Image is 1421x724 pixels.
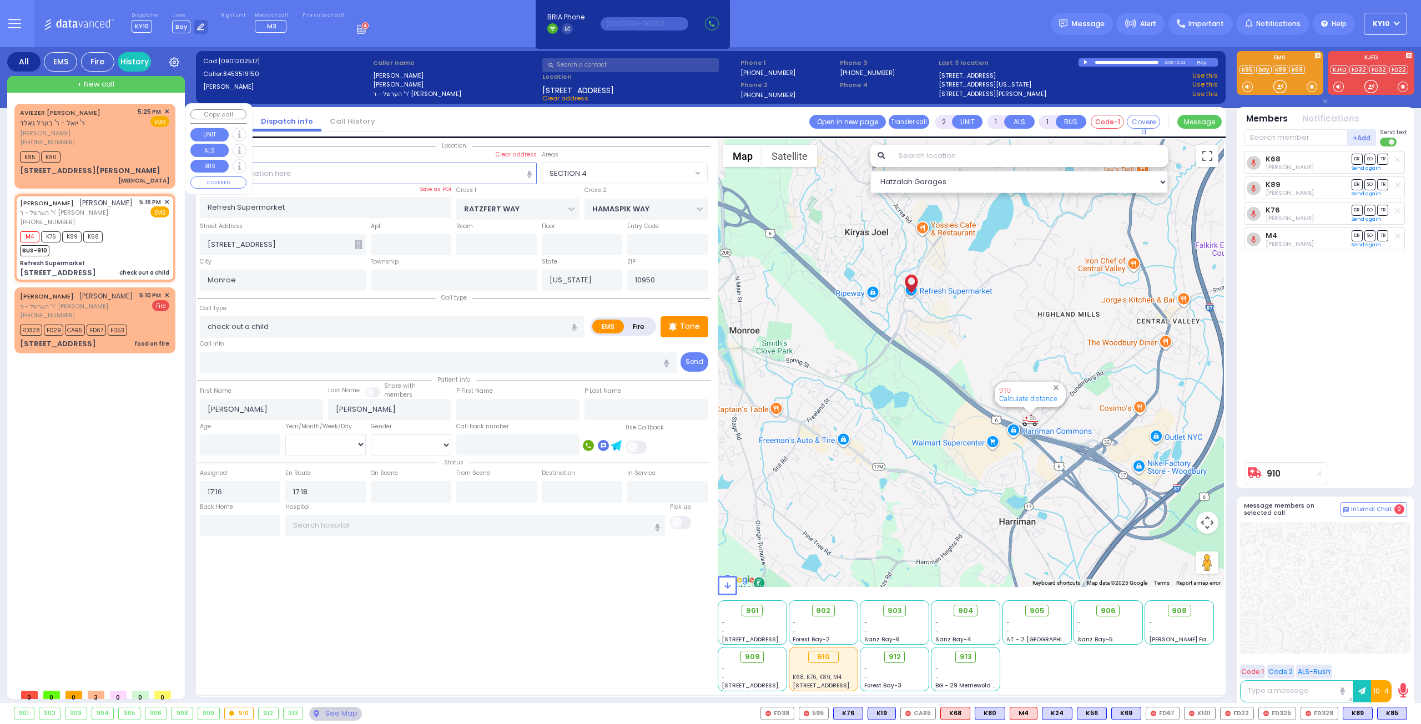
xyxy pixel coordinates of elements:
[384,391,412,399] span: members
[139,198,161,206] span: 5:16 PM
[1077,619,1081,627] span: -
[190,144,229,157] button: ALS
[584,186,607,195] label: Cross 2
[44,17,118,31] img: Logo
[190,128,229,141] button: UNIT
[542,469,575,478] label: Destination
[1225,711,1231,716] img: red-radio-icon.svg
[225,707,254,720] div: 910
[723,145,762,167] button: Show street map
[223,69,259,78] span: 8453519150
[1266,180,1281,189] a: K89
[218,57,260,65] span: [0901202517]
[1151,711,1156,716] img: red-radio-icon.svg
[285,503,310,512] label: Hospital
[1266,214,1314,222] span: Dovy Katz
[309,707,361,721] div: See map
[371,422,392,431] label: Gender
[722,681,827,690] span: [STREET_ADDRESS][PERSON_NAME]
[1091,115,1124,129] button: Code-1
[384,382,416,390] small: Share with
[150,116,169,127] span: EMS
[20,245,49,256] span: BUS-910
[1164,56,1174,69] div: 0:00
[935,635,971,644] span: Sanz Bay-4
[627,257,636,266] label: ZIP
[740,80,836,90] span: Phone 2
[145,707,167,720] div: 906
[432,376,476,384] span: Patient info
[1352,205,1363,215] span: DR
[1192,71,1218,80] a: Use this
[164,107,169,117] span: ✕
[547,12,584,22] span: BRIA Phone
[200,469,227,478] label: Assigned
[1077,707,1107,720] div: BLS
[200,387,231,396] label: First Name
[1352,165,1381,171] a: Send again
[132,12,159,19] label: Dispatcher
[905,711,911,716] img: red-radio-icon.svg
[975,707,1005,720] div: BLS
[1042,707,1072,720] div: BLS
[83,231,103,242] span: K68
[722,619,725,627] span: -
[1364,13,1407,35] button: KY10
[1240,665,1265,679] button: Code 1
[20,325,42,336] span: FD328
[20,108,100,117] a: AVIEZER [PERSON_NAME]
[1266,240,1314,248] span: Avrohom Yitzchok Flohr
[20,151,39,163] span: K85
[285,469,311,478] label: En Route
[1127,115,1160,129] button: Covered
[627,469,656,478] label: In Service
[1389,65,1408,74] a: FD22
[200,422,211,431] label: Age
[119,269,169,277] div: check out a child
[627,222,659,231] label: Entry Code
[1246,113,1288,125] button: Members
[1149,619,1152,627] span: -
[720,573,757,587] a: Open this area in Google Maps (opens a new window)
[939,89,1046,99] a: [STREET_ADDRESS][PERSON_NAME]
[765,711,771,716] img: red-radio-icon.svg
[1263,711,1269,716] img: red-radio-icon.svg
[793,681,898,690] span: [STREET_ADDRESS][PERSON_NAME]
[542,72,737,82] label: Location
[901,265,921,298] div: CHAIM WEISER
[132,20,152,33] span: KY10
[436,141,472,150] span: Location
[371,257,399,266] label: Township
[1051,382,1061,393] button: Close
[1239,65,1255,74] a: K85
[1377,154,1388,164] span: TR
[1244,502,1341,517] h5: Message members on selected call
[20,267,96,279] div: [STREET_ADDRESS]
[888,605,902,616] span: 903
[1256,19,1301,29] span: Notifications
[1077,627,1081,635] span: -
[1377,179,1388,190] span: TR
[740,58,836,68] span: Phone 1
[816,605,830,616] span: 902
[420,185,451,193] label: Save as POI
[150,206,169,217] span: EMS
[722,665,725,673] span: -
[21,691,38,699] span: 0
[198,707,219,720] div: 909
[1364,179,1375,190] span: SO
[373,89,539,99] label: ר' הערשל - ר' [PERSON_NAME]
[935,673,939,681] span: -
[1266,163,1314,171] span: Isaac Herskovits
[1377,707,1407,720] div: BLS
[1328,55,1414,63] label: KJFD
[154,691,171,699] span: 0
[722,627,725,635] span: -
[1352,190,1381,197] a: Send again
[1302,113,1359,125] button: Notifications
[542,58,719,72] input: Search a contact
[20,138,75,146] span: [PHONE_NUMBER]
[200,304,226,313] label: Call Type
[255,12,290,19] label: Medic on call
[864,673,868,681] span: -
